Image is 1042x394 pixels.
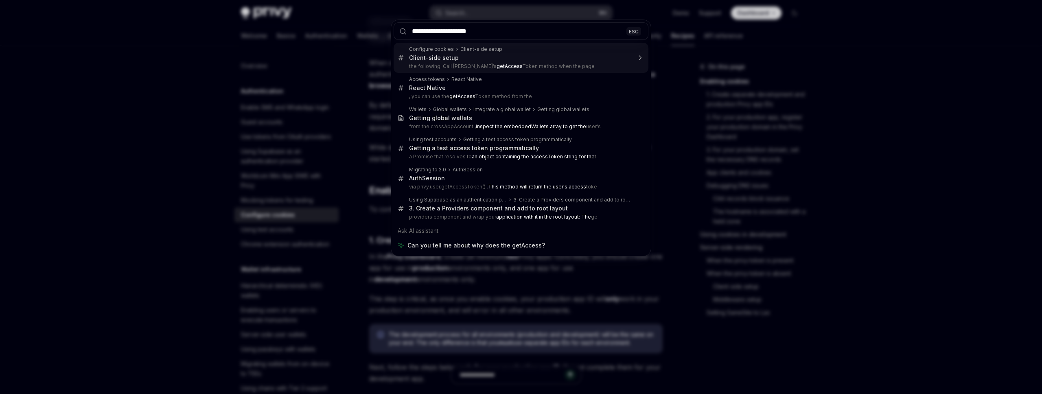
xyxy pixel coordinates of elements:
[472,153,595,160] b: an object containing the accessToken string for the
[409,214,631,220] p: providers component and wrap your ge
[409,166,446,173] div: Migrating to 2.0
[409,106,427,113] div: Wallets
[409,136,457,143] div: Using test accounts
[394,223,648,238] div: Ask AI assistant
[409,114,472,122] div: Getting global wallets
[496,214,591,220] b: application with it in the root layout: The
[460,46,502,53] div: Client-side setup
[409,184,631,190] p: via privy.user.getAccessToken() . toke
[409,205,568,212] div: 3. Create a Providers component and add to root layout
[409,93,631,100] p: , you can use the Token method from the
[407,241,545,250] span: Can you tell me about why does the getAccess?
[409,144,539,152] div: Getting a test access token programmatically
[476,123,586,129] b: inspect the embeddedWallets array to get the
[463,136,572,143] div: Getting a test access token programmatically
[626,27,641,35] div: ESC
[488,184,586,190] b: This method will return the user's access
[537,106,589,113] div: Getting global wallets
[409,153,631,160] p: a Promise that resolves to t
[449,93,475,99] b: getAccess
[409,175,445,182] div: AuthSession
[497,63,522,69] b: getAccess
[433,106,467,113] div: Global wallets
[409,54,459,61] div: Client-side setup
[409,197,507,203] div: Using Supabase as an authentication provider
[451,76,482,83] div: React Native
[453,166,483,173] div: AuthSession
[409,63,631,70] p: the following: Call [PERSON_NAME]’s Token method when the page
[409,46,454,53] div: Configure cookies
[473,106,531,113] div: Integrate a global wallet
[409,76,445,83] div: Access tokens
[409,84,446,92] div: React Native
[513,197,631,203] div: 3. Create a Providers component and add to root layout
[409,123,631,130] p: from the crossAppAccount , user's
